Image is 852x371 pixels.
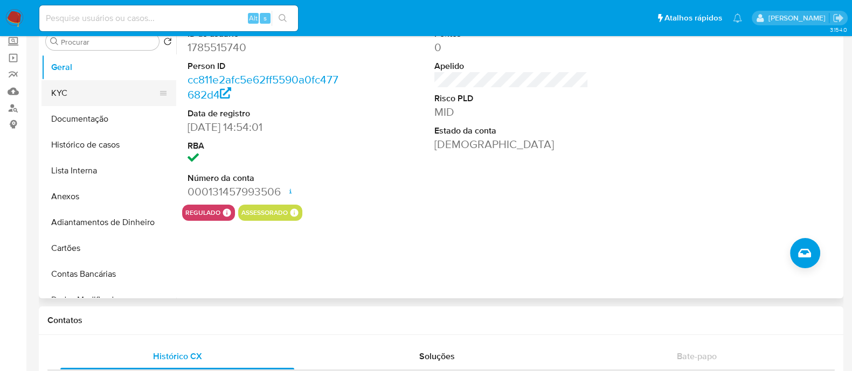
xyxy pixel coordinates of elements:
[41,132,176,158] button: Histórico de casos
[41,209,176,235] button: Adiantamentos de Dinheiro
[50,37,59,46] button: Procurar
[664,12,722,24] span: Atalhos rápidos
[41,261,176,287] button: Contas Bancárias
[829,25,847,34] span: 3.154.0
[188,184,342,199] dd: 000131457993506
[61,37,155,47] input: Procurar
[41,80,168,106] button: KYC
[185,211,220,215] button: regulado
[41,54,176,80] button: Geral
[434,137,588,152] dd: [DEMOGRAPHIC_DATA]
[434,125,588,137] dt: Estado da conta
[188,140,342,152] dt: RBA
[434,93,588,104] dt: Risco PLD
[188,120,342,135] dd: [DATE] 14:54:01
[188,172,342,184] dt: Número da conta
[188,108,342,120] dt: Data de registro
[39,11,298,25] input: Pesquise usuários ou casos...
[241,211,288,215] button: assessorado
[434,104,588,120] dd: MID
[41,287,176,313] button: Dados Modificados
[249,13,258,23] span: Alt
[47,315,835,326] h1: Contatos
[188,72,338,102] a: cc811e2afc5e62ff5590a0fc477682d4
[419,350,455,362] span: Soluções
[188,40,342,55] dd: 1785515740
[41,235,176,261] button: Cartões
[833,12,844,24] a: Sair
[41,158,176,184] button: Lista Interna
[41,106,176,132] button: Documentação
[272,11,294,26] button: search-icon
[434,40,588,55] dd: 0
[41,184,176,209] button: Anexos
[188,60,342,72] dt: Person ID
[733,13,742,23] a: Notificações
[163,37,172,49] button: Retornar ao pedido padrão
[768,13,829,23] p: anna.almeida@mercadopago.com.br
[434,60,588,72] dt: Apelido
[677,350,717,362] span: Bate-papo
[153,350,202,362] span: Histórico CX
[264,13,267,23] span: s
